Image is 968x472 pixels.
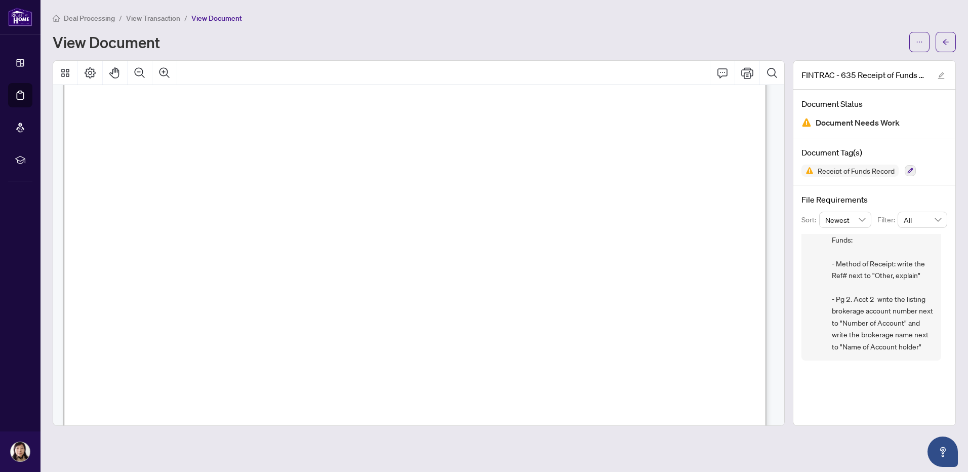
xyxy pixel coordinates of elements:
span: Newest [825,212,866,227]
h1: View Document [53,34,160,50]
h4: File Requirements [801,193,947,206]
span: Receipt of Funds Record [814,167,899,174]
img: logo [8,8,32,26]
img: Profile Icon [11,442,30,461]
span: COMPLIANCE - Receipt of Funds: - Method of Receipt: write the Ref# next to "Other, explain" - Pg ... [832,222,933,352]
button: Open asap [927,437,958,467]
p: Filter: [877,214,898,225]
h4: Document Tag(s) [801,146,947,159]
span: View Transaction [126,14,180,23]
span: arrow-left [942,38,949,46]
span: All [904,212,941,227]
span: edit [938,72,945,79]
li: / [184,12,187,24]
li: / [119,12,122,24]
span: ellipsis [916,38,923,46]
p: Sort: [801,214,819,225]
span: Deal Processing [64,14,115,23]
span: home [53,15,60,22]
h4: Document Status [801,98,947,110]
span: FINTRAC - 635 Receipt of Funds Record - PropTx-OREA_[DATE] 22_03_10.pdf [801,69,928,81]
span: Document Needs Work [816,116,900,130]
img: Document Status [801,117,812,128]
span: View Document [191,14,242,23]
img: Status Icon [801,165,814,177]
